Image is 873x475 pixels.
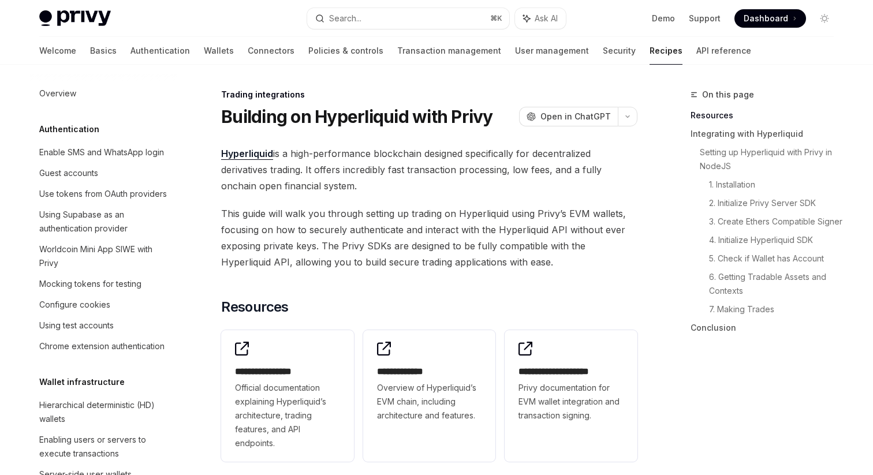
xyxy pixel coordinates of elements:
span: Overview of Hyperliquid’s EVM chain, including architecture and features. [377,381,482,422]
div: Hierarchical deterministic (HD) wallets [39,398,171,426]
a: User management [515,37,589,65]
span: Dashboard [744,13,788,24]
a: Use tokens from OAuth providers [30,184,178,204]
a: Dashboard [734,9,806,28]
a: Hyperliquid [221,148,273,160]
a: Integrating with Hyperliquid [691,125,843,143]
div: Enable SMS and WhatsApp login [39,145,164,159]
h5: Wallet infrastructure [39,375,125,389]
span: is a high-performance blockchain designed specifically for decentralized derivatives trading. It ... [221,145,637,194]
div: Search... [329,12,361,25]
a: Setting up Hyperliquid with Privy in NodeJS [700,143,843,175]
a: Chrome extension authentication [30,336,178,357]
a: **** **** ***Overview of Hyperliquid’s EVM chain, including architecture and features. [363,330,496,462]
div: Using Supabase as an authentication provider [39,208,171,235]
div: Enabling users or servers to execute transactions [39,433,171,461]
div: Mocking tokens for testing [39,277,141,291]
h5: Authentication [39,122,99,136]
a: Worldcoin Mini App SIWE with Privy [30,239,178,274]
a: Using Supabase as an authentication provider [30,204,178,239]
div: Use tokens from OAuth providers [39,187,167,201]
a: 6. Getting Tradable Assets and Contexts [709,268,843,300]
div: Worldcoin Mini App SIWE with Privy [39,242,171,270]
button: Search...⌘K [307,8,509,29]
a: Authentication [130,37,190,65]
button: Toggle dark mode [815,9,834,28]
span: Official documentation explaining Hyperliquid’s architecture, trading features, and API endpoints. [235,381,340,450]
span: On this page [702,88,754,102]
a: 3. Create Ethers Compatible Signer [709,212,843,231]
a: Recipes [650,37,682,65]
a: Conclusion [691,319,843,337]
a: Transaction management [397,37,501,65]
a: 7. Making Trades [709,300,843,319]
span: Ask AI [535,13,558,24]
img: light logo [39,10,111,27]
div: Configure cookies [39,298,110,312]
button: Ask AI [515,8,566,29]
a: Guest accounts [30,163,178,184]
div: Using test accounts [39,319,114,332]
a: **** **** **** *****Privy documentation for EVM wallet integration and transaction signing. [505,330,637,462]
a: Basics [90,37,117,65]
a: Support [689,13,721,24]
a: Policies & controls [308,37,383,65]
a: **** **** **** *Official documentation explaining Hyperliquid’s architecture, trading features, a... [221,330,354,462]
a: Wallets [204,37,234,65]
a: Enabling users or servers to execute transactions [30,429,178,464]
a: Security [603,37,636,65]
span: Privy documentation for EVM wallet integration and transaction signing. [518,381,624,422]
span: Open in ChatGPT [540,111,611,122]
a: 4. Initialize Hyperliquid SDK [709,231,843,249]
a: Demo [652,13,675,24]
a: Connectors [248,37,294,65]
a: API reference [696,37,751,65]
a: Enable SMS and WhatsApp login [30,142,178,163]
a: 1. Installation [709,175,843,194]
div: Guest accounts [39,166,98,180]
a: Using test accounts [30,315,178,336]
a: Welcome [39,37,76,65]
span: Resources [221,298,289,316]
div: Overview [39,87,76,100]
a: Configure cookies [30,294,178,315]
button: Open in ChatGPT [519,107,618,126]
div: Chrome extension authentication [39,339,165,353]
span: ⌘ K [490,14,502,23]
a: 2. Initialize Privy Server SDK [709,194,843,212]
a: Mocking tokens for testing [30,274,178,294]
span: This guide will walk you through setting up trading on Hyperliquid using Privy’s EVM wallets, foc... [221,205,637,270]
div: Trading integrations [221,89,637,100]
a: 5. Check if Wallet has Account [709,249,843,268]
a: Resources [691,106,843,125]
a: Overview [30,83,178,104]
h1: Building on Hyperliquid with Privy [221,106,493,127]
a: Hierarchical deterministic (HD) wallets [30,395,178,429]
